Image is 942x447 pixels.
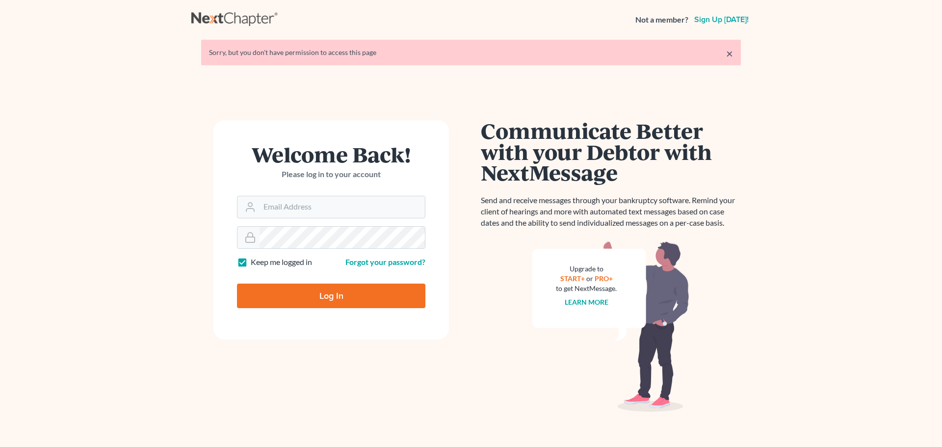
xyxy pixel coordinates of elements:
div: Upgrade to [556,264,617,274]
strong: Not a member? [635,14,688,26]
h1: Welcome Back! [237,144,425,165]
a: Forgot your password? [345,257,425,266]
a: × [726,48,733,59]
img: nextmessage_bg-59042aed3d76b12b5cd301f8e5b87938c9018125f34e5fa2b7a6b67550977c72.svg [532,240,689,412]
div: to get NextMessage. [556,284,617,293]
label: Keep me logged in [251,257,312,268]
a: Sign up [DATE]! [692,16,751,24]
a: START+ [560,274,585,283]
h1: Communicate Better with your Debtor with NextMessage [481,120,741,183]
p: Please log in to your account [237,169,425,180]
span: or [586,274,593,283]
div: Sorry, but you don't have permission to access this page [209,48,733,57]
a: Learn more [565,298,608,306]
input: Log In [237,284,425,308]
a: PRO+ [595,274,613,283]
p: Send and receive messages through your bankruptcy software. Remind your client of hearings and mo... [481,195,741,229]
input: Email Address [260,196,425,218]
